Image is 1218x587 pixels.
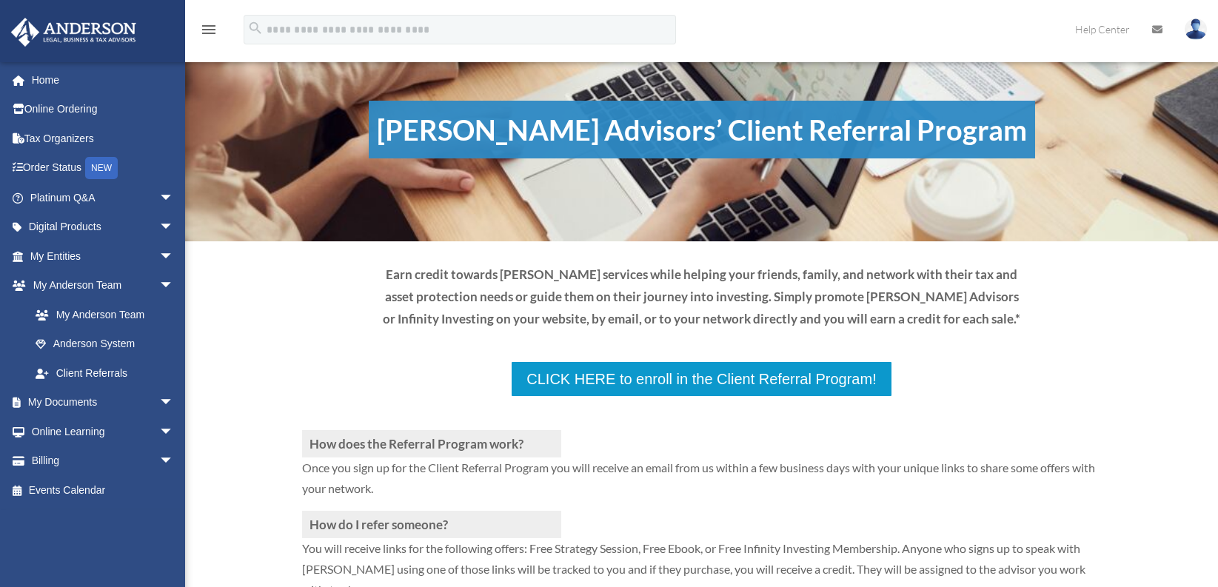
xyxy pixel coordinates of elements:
[7,18,141,47] img: Anderson Advisors Platinum Portal
[200,21,218,38] i: menu
[159,417,189,447] span: arrow_drop_down
[159,241,189,272] span: arrow_drop_down
[159,212,189,243] span: arrow_drop_down
[382,264,1022,329] p: Earn credit towards [PERSON_NAME] services while helping your friends, family, and network with t...
[21,300,196,329] a: My Anderson Team
[10,65,196,95] a: Home
[21,358,189,388] a: Client Referrals
[21,329,196,359] a: Anderson System
[10,183,196,212] a: Platinum Q&Aarrow_drop_down
[10,124,196,153] a: Tax Organizers
[302,457,1102,511] p: Once you sign up for the Client Referral Program you will receive an email from us within a few b...
[510,360,892,398] a: CLICK HERE to enroll in the Client Referral Program!
[10,241,196,271] a: My Entitiesarrow_drop_down
[10,153,196,184] a: Order StatusNEW
[159,183,189,213] span: arrow_drop_down
[369,101,1035,158] h1: [PERSON_NAME] Advisors’ Client Referral Program
[159,446,189,477] span: arrow_drop_down
[10,212,196,242] a: Digital Productsarrow_drop_down
[85,157,118,179] div: NEW
[10,475,196,505] a: Events Calendar
[200,26,218,38] a: menu
[302,511,561,538] h3: How do I refer someone?
[247,20,264,36] i: search
[302,430,561,457] h3: How does the Referral Program work?
[10,388,196,417] a: My Documentsarrow_drop_down
[10,95,196,124] a: Online Ordering
[10,417,196,446] a: Online Learningarrow_drop_down
[159,388,189,418] span: arrow_drop_down
[10,446,196,476] a: Billingarrow_drop_down
[10,271,196,301] a: My Anderson Teamarrow_drop_down
[159,271,189,301] span: arrow_drop_down
[1185,19,1207,40] img: User Pic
